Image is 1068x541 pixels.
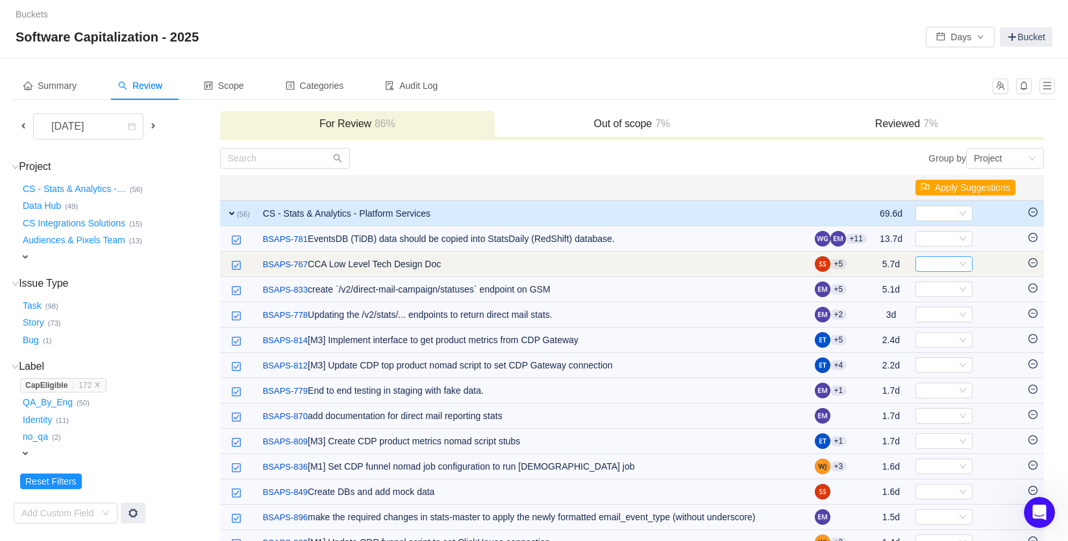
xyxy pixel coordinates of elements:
div: Kanban Board doesn't show all the tickets [40,298,249,346]
i: icon: minus-circle [1028,258,1037,267]
aui-badge: +3 [830,461,847,472]
aui-badge: +1 [830,385,847,396]
img: EM [815,307,830,322]
button: go back [8,5,33,30]
i: icon: down [959,336,967,345]
i: icon: search [333,154,342,163]
aui-badge: +2 [830,309,847,320]
input: Search [220,148,350,169]
button: Upload attachment [62,425,72,435]
iframe: Intercom live chat [1024,497,1055,528]
td: End to end testing in staging with fake data. [256,378,808,403]
a: BSAPS-814 [263,334,308,347]
div: [DATE] [41,114,97,139]
a: BSAPS-849 [263,486,308,499]
i: icon: minus-circle [1028,435,1037,444]
div: Add Custom Field [21,507,95,520]
a: BSAPS-812 [263,359,308,372]
i: icon: down [959,513,967,522]
td: [M1] Set CDP funnel nomad job configuration to run [DEMOGRAPHIC_DATA] job [256,454,808,479]
div: Operator says… [10,173,249,215]
img: 10318 [231,235,242,245]
td: EventsDB (TiDB) data should be copied into StatsDaily (RedShift) database. [256,226,808,252]
h3: Label [20,360,219,373]
button: icon: calendarDaysicon: down [926,27,995,47]
small: (11) [56,416,69,424]
i: icon: down [959,463,967,472]
img: ET [815,433,830,449]
strong: Manually installing Quantify for Bitbucket [53,228,216,252]
i: icon: down [102,509,110,518]
a: BSAPS-870 [263,410,308,423]
td: 3d [873,302,909,328]
a: BSAPS-778 [263,309,308,322]
div: [DATE] [10,75,249,92]
h3: Reviewed [776,117,1037,130]
i: icon: home [23,81,32,90]
button: icon: team [993,78,1008,94]
small: (13) [129,237,142,245]
td: [M3] Update CDP top product nomad script to set CDP Gateway connection [256,353,808,378]
button: Emoji picker [20,425,31,435]
img: Profile image for Operator [10,352,31,372]
i: icon: minus-circle [1028,283,1037,293]
span: Software Capitalization - 2025 [16,27,206,47]
div: I am not able to see any buckets, what permissions settings should I verify? [47,92,249,133]
img: SS [815,484,830,499]
img: EM [815,282,830,297]
div: In the meantime, these articles might help: [21,181,203,206]
td: 2.4d [873,328,909,353]
td: 1.7d [873,429,909,454]
b: [PERSON_NAME] [56,393,129,402]
i: icon: minus-circle [1028,385,1037,394]
i: icon: down [959,285,967,295]
img: 10318 [231,285,242,296]
img: 10318 [231,463,242,473]
button: icon: flagApply Suggestions [915,180,1015,195]
i: icon: audit [385,81,394,90]
a: BSAPS-896 [263,511,308,524]
div: Permissions [40,264,249,298]
a: More in the Help Center [40,346,249,378]
td: CCA Low Level Tech Design Doc [256,252,808,277]
img: 10318 [231,513,242,523]
div: Group by [632,148,1044,169]
div: Manually installing Quantify for Bitbucket [40,216,249,264]
i: icon: calendar [128,123,136,132]
i: icon: down [959,437,967,446]
h1: [PERSON_NAME] [63,6,147,16]
a: BSAPS-809 [263,435,308,448]
small: (1) [43,337,52,344]
i: icon: minus-circle [1028,359,1037,368]
td: 1.7d [873,378,909,403]
i: icon: control [204,81,213,90]
img: WJ [815,459,830,474]
a: BSAPS-779 [263,385,308,398]
small: (73) [48,319,61,327]
i: icon: down [959,361,967,370]
img: SS [815,256,830,272]
td: 1.6d [873,454,909,479]
i: icon: close [94,381,101,388]
img: Profile image for George [39,391,52,404]
button: Send a message… [223,420,243,440]
img: Profile image for George [37,7,58,28]
span: Summary [23,80,77,91]
h3: Project [20,160,219,173]
h3: For Review [227,117,488,130]
aui-badge: +5 [830,335,847,345]
button: Start recording [82,425,93,435]
td: CS - Stats & Analytics - Platform Services [256,200,808,226]
small: (98) [45,302,58,310]
td: 5.1d [873,277,909,302]
i: icon: down [12,280,19,287]
img: 10318 [231,488,242,498]
h3: Issue Type [20,277,219,290]
span: Review [118,80,162,91]
i: icon: minus-circle [1028,410,1037,419]
div: Project [974,149,1002,168]
i: icon: minus-circle [1028,461,1037,470]
img: ET [815,357,830,373]
button: CS - Stats & Analytics -… [20,178,130,199]
div: Close [228,5,251,29]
